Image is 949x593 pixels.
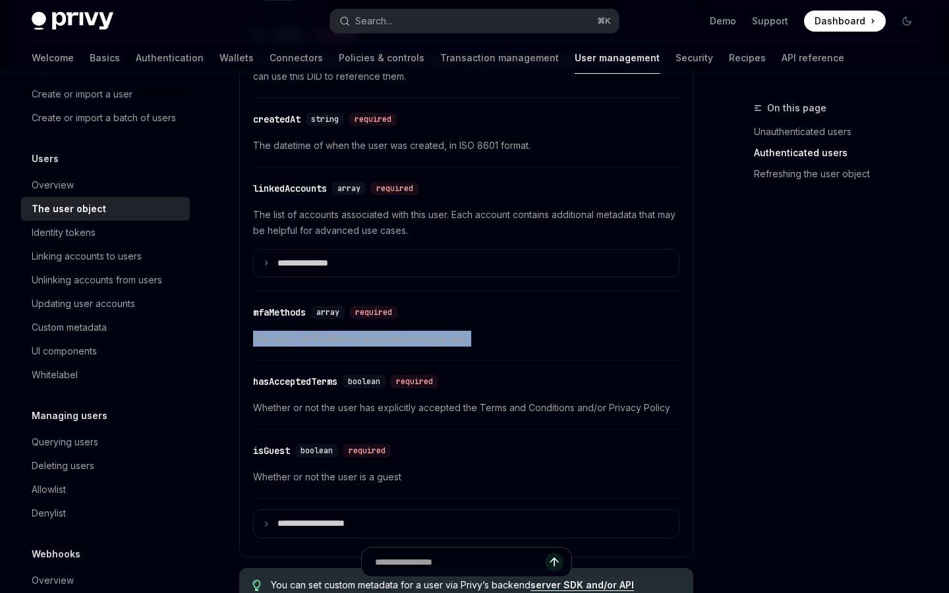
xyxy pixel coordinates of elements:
[32,546,80,562] h5: Webhooks
[597,16,611,26] span: ⌘ K
[32,408,107,424] h5: Managing users
[32,110,176,126] div: Create or import a batch of users
[339,42,424,74] a: Policies & controls
[21,197,190,221] a: The user object
[21,244,190,268] a: Linking accounts to users
[21,221,190,244] a: Identity tokens
[316,307,339,318] span: array
[21,292,190,316] a: Updating user accounts
[710,14,736,28] a: Demo
[21,478,190,501] a: Allowlist
[767,100,826,116] span: On this page
[32,248,142,264] div: Linking accounts to users
[729,42,766,74] a: Recipes
[21,316,190,339] a: Custom metadata
[301,445,333,456] span: boolean
[253,469,679,485] span: Whether or not the user is a guest
[32,320,107,335] div: Custom metadata
[219,42,254,74] a: Wallets
[330,9,618,33] button: Search...⌘K
[349,113,397,126] div: required
[90,42,120,74] a: Basics
[804,11,886,32] a: Dashboard
[32,201,106,217] div: The user object
[391,375,438,388] div: required
[32,458,94,474] div: Deleting users
[782,42,844,74] a: API reference
[575,42,660,74] a: User management
[253,331,679,347] span: The list of MFA Methods associated with this user.
[21,173,190,197] a: Overview
[253,400,679,416] span: Whether or not the user has explicitly accepted the Terms and Conditions and/or Privacy Policy
[21,430,190,454] a: Querying users
[32,225,96,240] div: Identity tokens
[752,14,788,28] a: Support
[21,106,190,130] a: Create or import a batch of users
[32,482,66,497] div: Allowlist
[896,11,917,32] button: Toggle dark mode
[676,42,713,74] a: Security
[754,142,928,163] a: Authenticated users
[21,569,190,592] a: Overview
[253,207,679,239] span: The list of accounts associated with this user. Each account contains additional metadata that ma...
[21,501,190,525] a: Denylist
[32,272,162,288] div: Unlinking accounts from users
[136,42,204,74] a: Authentication
[311,114,339,125] span: string
[21,339,190,363] a: UI components
[815,14,865,28] span: Dashboard
[21,363,190,387] a: Whitelabel
[348,376,380,387] span: boolean
[32,42,74,74] a: Welcome
[253,138,679,154] span: The datetime of when the user was created, in ISO 8601 format.
[253,375,337,388] div: hasAcceptedTerms
[32,343,97,359] div: UI components
[440,42,559,74] a: Transaction management
[754,163,928,184] a: Refreshing the user object
[32,573,74,588] div: Overview
[253,306,306,319] div: mfaMethods
[545,553,563,571] button: Send message
[21,268,190,292] a: Unlinking accounts from users
[253,444,290,457] div: isGuest
[32,434,98,450] div: Querying users
[32,296,135,312] div: Updating user accounts
[32,12,113,30] img: dark logo
[350,306,397,319] div: required
[270,42,323,74] a: Connectors
[32,505,66,521] div: Denylist
[355,13,392,29] div: Search...
[754,121,928,142] a: Unauthenticated users
[337,183,360,194] span: array
[253,182,327,195] div: linkedAccounts
[371,182,418,195] div: required
[32,367,78,383] div: Whitelabel
[32,151,59,167] h5: Users
[253,113,301,126] div: createdAt
[32,177,74,193] div: Overview
[343,444,391,457] div: required
[21,454,190,478] a: Deleting users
